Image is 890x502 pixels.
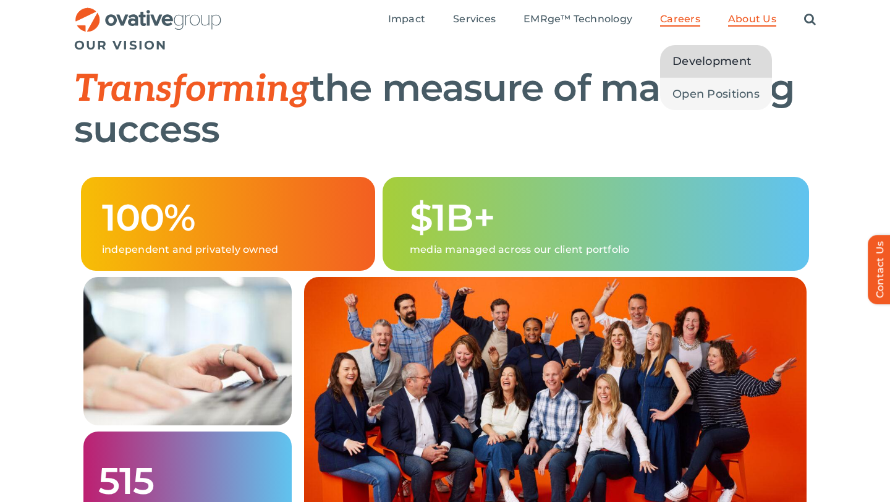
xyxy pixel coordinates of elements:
a: Careers [660,13,700,27]
h1: 100% [102,198,354,237]
span: Impact [388,13,425,25]
a: Services [453,13,496,27]
span: Careers [660,13,700,25]
p: media managed across our client portfolio [410,244,788,256]
img: About Us – Grid 1 [83,277,292,425]
h5: OUR VISION [74,38,816,53]
h1: $1B+ [410,198,788,237]
span: Development [672,53,751,70]
span: Open Positions [672,85,760,103]
h1: 515 [98,461,277,501]
a: Impact [388,13,425,27]
span: About Us [728,13,776,25]
h1: the measure of marketing success [74,68,816,149]
a: EMRge™ Technology [523,13,632,27]
span: Transforming [74,67,310,112]
a: Search [804,13,816,27]
a: Open Positions [660,78,772,110]
p: independent and privately owned [102,244,354,256]
a: Development [660,45,772,77]
span: Services [453,13,496,25]
span: EMRge™ Technology [523,13,632,25]
a: About Us [728,13,776,27]
a: OG_Full_horizontal_RGB [74,6,222,18]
